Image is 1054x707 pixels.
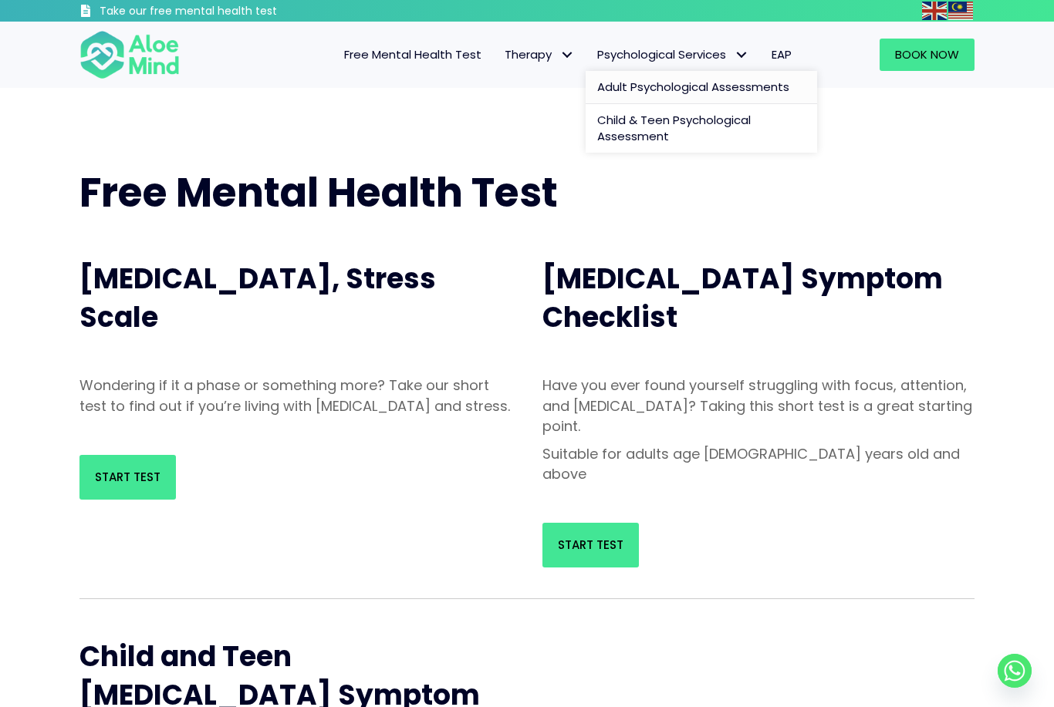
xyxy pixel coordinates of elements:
[760,39,803,71] a: EAP
[556,44,578,66] span: Therapy: submenu
[79,455,176,500] a: Start Test
[597,46,748,62] span: Psychological Services
[597,112,751,145] span: Child & Teen Psychological Assessment
[586,39,760,71] a: Psychological ServicesPsychological Services: submenu
[586,71,817,104] a: Adult Psychological Assessments
[493,39,586,71] a: TherapyTherapy: submenu
[922,2,947,20] img: en
[922,2,948,19] a: English
[880,39,975,71] a: Book Now
[597,79,789,95] span: Adult Psychological Assessments
[79,259,436,337] span: [MEDICAL_DATA], Stress Scale
[200,39,803,71] nav: Menu
[344,46,481,62] span: Free Mental Health Test
[998,654,1032,688] a: Whatsapp
[79,375,512,416] p: Wondering if it a phase or something more? Take our short test to find out if you’re living with ...
[730,44,752,66] span: Psychological Services: submenu
[95,469,160,485] span: Start Test
[895,46,959,62] span: Book Now
[79,29,180,80] img: Aloe mind Logo
[948,2,973,20] img: ms
[79,164,558,221] span: Free Mental Health Test
[586,104,817,153] a: Child & Teen Psychological Assessment
[542,375,975,436] p: Have you ever found yourself struggling with focus, attention, and [MEDICAL_DATA]? Taking this sh...
[79,4,360,22] a: Take our free mental health test
[333,39,493,71] a: Free Mental Health Test
[542,259,943,337] span: [MEDICAL_DATA] Symptom Checklist
[948,2,975,19] a: Malay
[542,523,639,567] a: Start Test
[505,46,574,62] span: Therapy
[772,46,792,62] span: EAP
[542,444,975,484] p: Suitable for adults age [DEMOGRAPHIC_DATA] years old and above
[100,4,360,19] h3: Take our free mental health test
[558,537,623,553] span: Start Test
